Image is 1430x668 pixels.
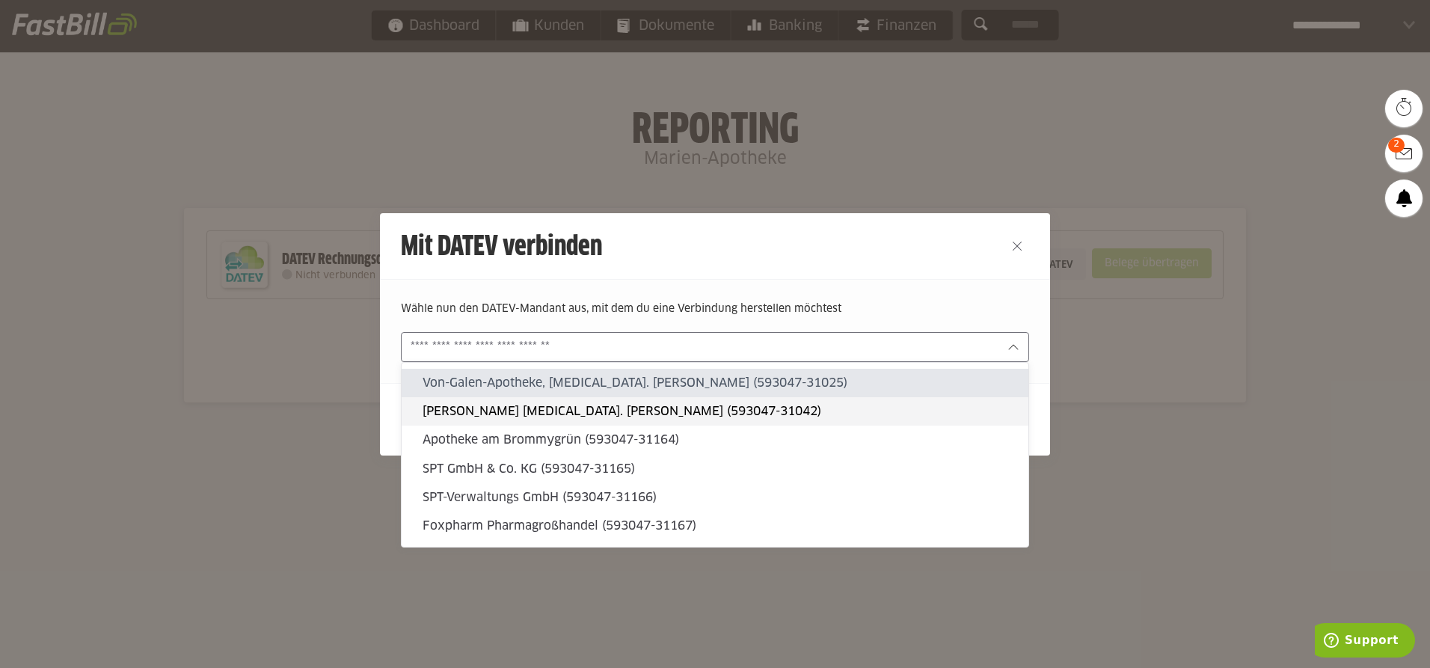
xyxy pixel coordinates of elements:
[402,397,1028,426] sl-option: [PERSON_NAME] [MEDICAL_DATA]. [PERSON_NAME] (593047-31042)
[402,483,1028,512] sl-option: SPT-Verwaltungs GmbH (593047-31166)
[1315,623,1415,661] iframe: Öffnet ein Widget, in dem Sie weitere Informationen finden
[402,369,1028,397] sl-option: Von-Galen-Apotheke, [MEDICAL_DATA]. [PERSON_NAME] (593047-31025)
[402,512,1028,540] sl-option: Foxpharm Pharmagroßhandel (593047-31167)
[402,455,1028,483] sl-option: SPT GmbH & Co. KG (593047-31165)
[402,426,1028,454] sl-option: Apotheke am Brommygrün (593047-31164)
[1388,138,1405,153] span: 2
[1385,135,1423,172] a: 2
[401,301,1029,317] p: Wähle nun den DATEV-Mandant aus, mit dem du eine Verbindung herstellen möchtest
